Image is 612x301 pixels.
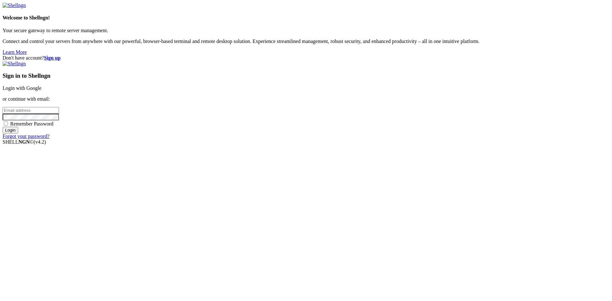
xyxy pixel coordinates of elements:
a: Forgot your password? [3,133,49,139]
input: Remember Password [4,121,8,125]
span: SHELL © [3,139,46,145]
span: Remember Password [10,121,54,126]
img: Shellngn [3,3,26,8]
p: Connect and control your servers from anywhere with our powerful, browser-based terminal and remo... [3,39,609,44]
img: Shellngn [3,61,26,67]
p: or continue with email: [3,96,609,102]
a: Login with Google [3,85,41,91]
span: 4.2.0 [34,139,46,145]
a: Sign up [44,55,61,61]
h4: Welcome to Shellngn! [3,15,609,21]
a: Learn More [3,49,27,55]
div: Don't have account? [3,55,609,61]
b: NGN [18,139,30,145]
p: Your secure gateway to remote server management. [3,28,609,33]
h3: Sign in to Shellngn [3,72,609,79]
input: Email address [3,107,59,114]
input: Login [3,127,18,133]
